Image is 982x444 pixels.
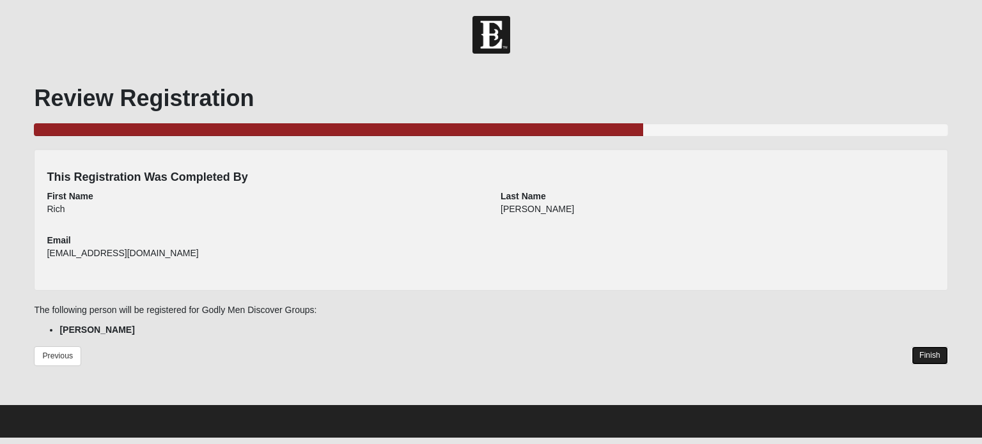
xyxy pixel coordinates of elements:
a: Previous [34,346,81,366]
a: Finish [912,346,948,365]
p: The following person will be registered for Godly Men Discover Groups: [34,303,947,317]
img: Church of Eleven22 Logo [472,16,510,54]
strong: [PERSON_NAME] [59,325,134,335]
label: Email [47,234,70,247]
h4: This Registration Was Completed By [47,171,935,185]
label: Last Name [501,190,546,203]
h1: Review Registration [34,84,947,112]
div: [PERSON_NAME] [501,203,935,224]
div: Rich [47,203,481,224]
label: First Name [47,190,93,203]
div: [EMAIL_ADDRESS][DOMAIN_NAME] [47,247,481,268]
